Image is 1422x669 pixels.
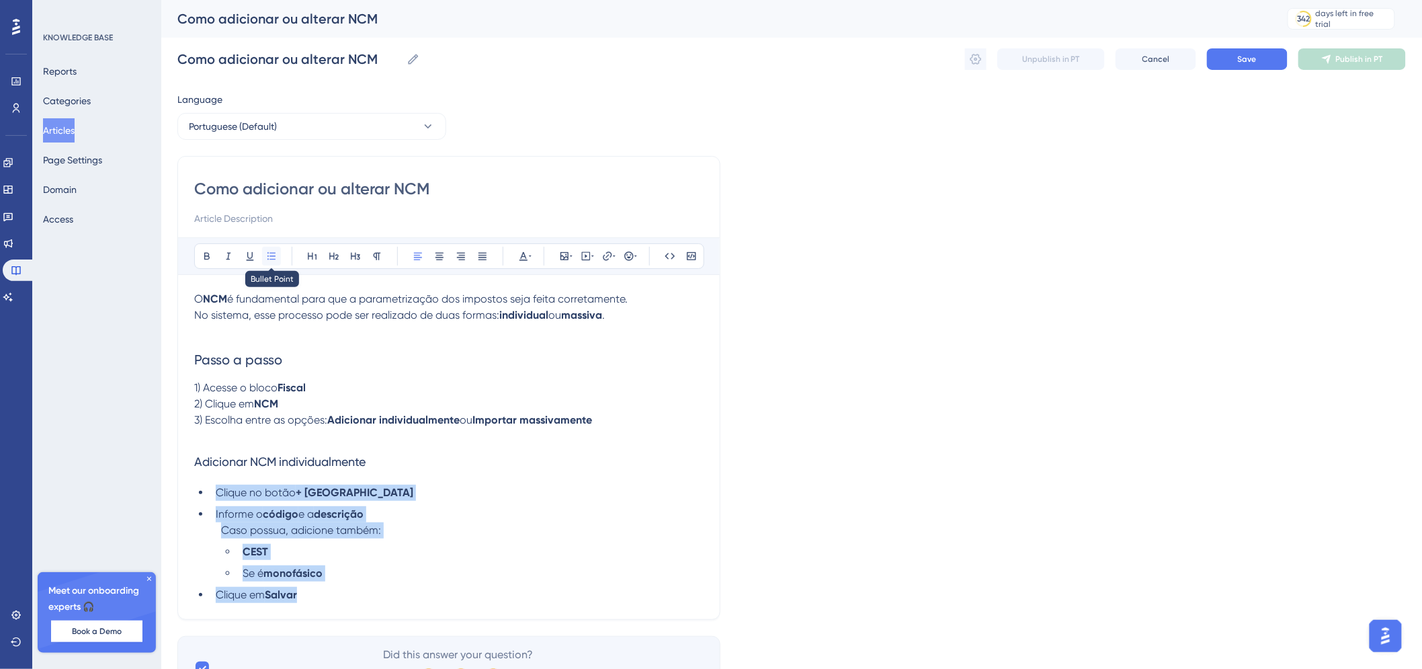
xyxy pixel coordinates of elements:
strong: monofásico [263,567,323,580]
strong: Fiscal [278,381,306,394]
input: Article Title [194,178,704,200]
strong: Importar massivamente [472,414,592,426]
button: Unpublish in PT [997,48,1105,70]
button: Categories [43,89,91,113]
span: Adicionar NCM individualmente [194,455,366,469]
iframe: UserGuiding AI Assistant Launcher [1366,616,1406,656]
span: Portuguese (Default) [189,118,277,134]
button: Cancel [1116,48,1196,70]
strong: NCM [254,397,278,410]
button: Articles [43,118,75,143]
span: 1) Acesse o bloco [194,381,278,394]
input: Article Name [177,50,401,69]
span: ou [548,309,561,321]
span: Publish in PT [1336,54,1383,65]
span: O [194,292,203,305]
span: Passo a passo [194,352,282,368]
strong: NCM [203,292,227,305]
span: Meet our onboarding experts 🎧 [48,583,145,615]
span: Caso possua, adicione também: [221,524,381,537]
span: Language [177,91,222,108]
span: é fundamental para que a parametrização dos impostos seja feita corretamente. [227,292,628,305]
span: Informe o [216,508,263,520]
strong: CEST [243,545,268,558]
span: Clique no botão [216,486,296,499]
span: e a [298,508,314,520]
span: Book a Demo [72,626,122,637]
span: Cancel [1142,54,1170,65]
button: Access [43,207,73,231]
button: Reports [43,59,77,83]
span: Se é [243,567,263,580]
span: Unpublish in PT [1022,54,1080,65]
span: 2) Clique em [194,397,254,410]
strong: descrição [314,508,364,520]
input: Article Description [194,210,704,227]
button: Portuguese (Default) [177,113,446,140]
div: KNOWLEDGE BASE [43,32,113,43]
button: Save [1207,48,1288,70]
button: Domain [43,178,77,202]
span: . [602,309,605,321]
span: No sistema, esse processo pode ser realizado de duas formas: [194,309,499,321]
button: Publish in PT [1298,48,1406,70]
span: 3) Escolha entre as opções: [194,414,327,426]
strong: Adicionar individualmente [327,414,460,426]
strong: massiva [561,309,602,321]
span: ou [460,414,472,426]
button: Page Settings [43,148,102,172]
strong: + [GEOGRAPHIC_DATA] [296,486,413,499]
span: Save [1238,54,1257,65]
div: days left in free trial [1316,8,1390,30]
strong: individual [499,309,548,321]
strong: Salvar [265,588,297,601]
span: Did this answer your question? [384,647,534,663]
button: Book a Demo [51,621,142,642]
span: Clique em [216,588,265,601]
div: 342 [1298,13,1310,24]
strong: código [263,508,298,520]
div: Como adicionar ou alterar NCM [177,9,1254,28]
